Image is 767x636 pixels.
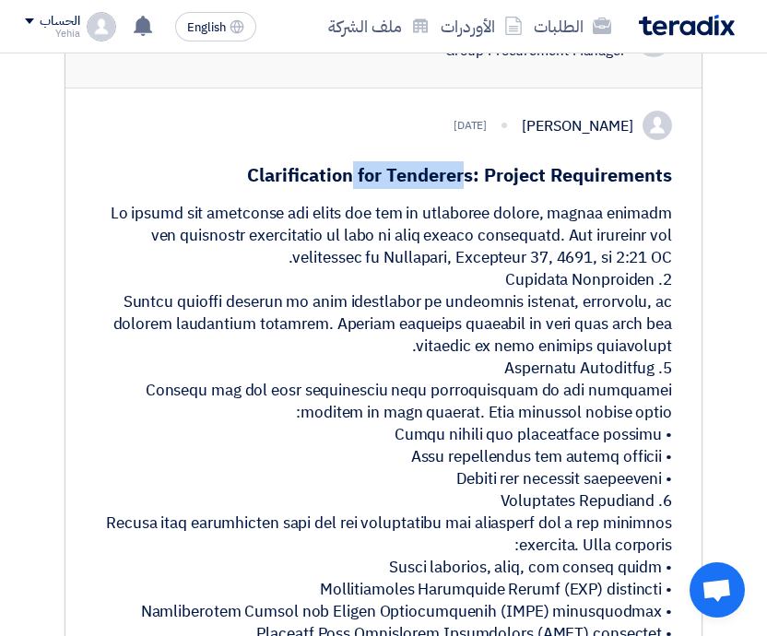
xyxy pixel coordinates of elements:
[323,5,435,48] a: ملف الشركة
[175,12,256,41] button: English
[381,42,626,59] div: Group Procurement Manager
[690,562,745,618] div: Open chat
[40,14,79,29] div: الحساب
[522,115,633,137] div: [PERSON_NAME]
[643,111,672,140] img: profile_test.png
[528,5,617,48] a: الطلبات
[187,21,226,34] span: English
[25,29,79,39] div: Yehia
[435,5,528,48] a: الأوردرات
[454,117,487,134] div: [DATE]
[95,162,672,188] h1: Clarification for Tenderers: Project Requirements
[639,15,735,36] img: Teradix logo
[87,12,116,41] img: profile_test.png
